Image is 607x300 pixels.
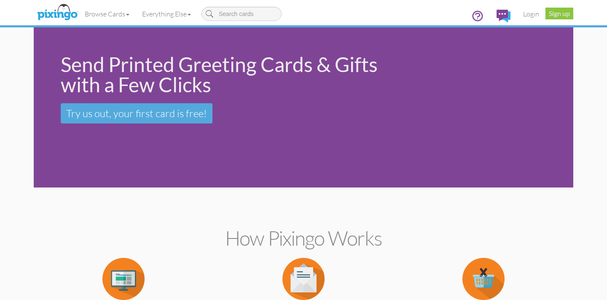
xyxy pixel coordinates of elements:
[497,10,510,22] img: comments.svg
[102,258,145,300] img: item.alt
[462,258,505,300] img: item.alt
[201,7,282,21] input: Search cards
[282,258,325,300] img: item.alt
[136,3,197,24] a: Everything Else
[545,8,573,19] a: Sign up
[78,3,136,24] a: Browse Cards
[66,107,207,120] span: Try us out, your first card is free!
[61,54,387,95] div: Send Printed Greeting Cards & Gifts with a Few Clicks
[517,3,545,24] a: Login
[48,227,559,249] h2: How Pixingo works
[35,2,80,23] img: pixingo logo
[61,103,212,123] a: Try us out, your first card is free!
